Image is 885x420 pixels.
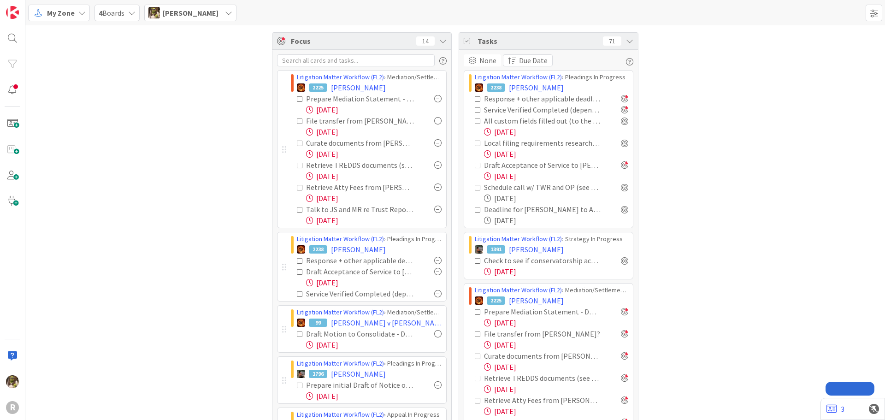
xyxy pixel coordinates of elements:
[475,72,628,82] div: › Pleadings In Progress
[475,285,628,295] div: › Mediation/Settlement Queue
[297,234,442,244] div: › Pleadings In Progress
[277,54,435,66] input: Search all cards and tasks...
[484,126,628,137] div: [DATE]
[309,245,327,254] div: 2238
[478,35,598,47] span: Tasks
[306,390,442,402] div: [DATE]
[306,193,442,204] div: [DATE]
[99,8,102,18] b: 4
[484,384,628,395] div: [DATE]
[484,328,601,339] div: File transfer from [PERSON_NAME]?
[306,255,414,266] div: Response + other applicable deadlines calendared
[331,244,386,255] span: [PERSON_NAME]
[479,55,496,66] span: None
[475,245,483,254] img: MW
[484,204,601,215] div: Deadline for [PERSON_NAME] to Answer Complaint : [DATE]
[416,36,435,46] div: 14
[475,83,483,92] img: TR
[509,244,564,255] span: [PERSON_NAME]
[484,339,628,350] div: [DATE]
[148,7,160,18] img: DG
[331,82,386,93] span: [PERSON_NAME]
[331,317,442,328] span: [PERSON_NAME] v [PERSON_NAME]
[297,83,305,92] img: TR
[484,93,601,104] div: Response + other applicable deadlines calendared
[484,395,601,406] div: Retrieve Atty Fees from [PERSON_NAME] and [PERSON_NAME]
[331,368,386,379] span: [PERSON_NAME]
[297,245,305,254] img: TR
[475,235,562,243] a: Litigation Matter Workflow (FL2)
[306,115,414,126] div: File transfer from [PERSON_NAME]?
[475,296,483,305] img: TR
[484,255,601,266] div: Check to see if conservatorship accounting has been filed (checked 7/30)
[297,308,384,316] a: Litigation Matter Workflow (FL2)
[297,410,442,420] div: › Appeal In Progress
[484,361,628,373] div: [DATE]
[6,401,19,414] div: R
[297,359,384,367] a: Litigation Matter Workflow (FL2)
[306,126,442,137] div: [DATE]
[603,36,621,46] div: 71
[163,7,218,18] span: [PERSON_NAME]
[484,137,601,148] div: Local filing requirements researched from County SLR + Noted in applicable places
[306,204,414,215] div: Talk to JS and MR re Trust Report Once Accounting is received
[306,104,442,115] div: [DATE]
[484,193,628,204] div: [DATE]
[519,55,548,66] span: Due Date
[306,379,414,390] div: Prepare initial Draft of Notice of Appeal.
[487,296,505,305] div: 2225
[826,403,844,414] a: 3
[309,319,327,327] div: 99
[297,73,384,81] a: Litigation Matter Workflow (FL2)
[306,288,414,299] div: Service Verified Completed (depends on service method)
[487,83,505,92] div: 2238
[306,137,414,148] div: Curate documents from [PERSON_NAME] into file
[297,235,384,243] a: Litigation Matter Workflow (FL2)
[6,6,19,19] img: Visit kanbanzone.com
[291,35,409,47] span: Focus
[306,339,442,350] div: [DATE]
[484,115,601,126] div: All custom fields filled out (to the greatest extent possible)
[297,370,305,378] img: MW
[484,266,628,277] div: [DATE]
[475,234,628,244] div: › Strategy In Progress
[487,245,505,254] div: 1391
[484,104,601,115] div: Service Verified Completed (depends on service method)
[306,160,414,171] div: Retrieve TREDDS documents (see 8/23 email)
[484,171,628,182] div: [DATE]
[484,373,601,384] div: Retrieve TREDDS documents (see 8/23 email)
[99,7,124,18] span: Boards
[484,317,628,328] div: [DATE]
[297,359,442,368] div: › Pleadings In Progress
[306,215,442,226] div: [DATE]
[509,295,564,306] span: [PERSON_NAME]
[475,286,562,294] a: Litigation Matter Workflow (FL2)
[297,308,442,317] div: › Mediation/Settlement in Progress
[484,160,601,171] div: Draft Acceptance of Service to [PERSON_NAME] Atty
[297,319,305,327] img: TR
[306,93,414,104] div: Prepare Mediation Statement - DUE [DATE]
[484,182,601,193] div: Schedule call w/ TWR and OP (see 8/25 email)
[309,83,327,92] div: 2225
[306,182,414,193] div: Retrieve Atty Fees from [PERSON_NAME] and [PERSON_NAME]
[6,375,19,388] img: DG
[306,148,442,160] div: [DATE]
[297,72,442,82] div: › Mediation/Settlement Queue
[306,171,442,182] div: [DATE]
[484,215,628,226] div: [DATE]
[509,82,564,93] span: [PERSON_NAME]
[306,266,414,277] div: Draft Acceptance of Service to [PERSON_NAME] Atty
[503,54,553,66] button: Due Date
[484,148,628,160] div: [DATE]
[306,277,442,288] div: [DATE]
[47,7,75,18] span: My Zone
[475,73,562,81] a: Litigation Matter Workflow (FL2)
[484,350,601,361] div: Curate documents from [PERSON_NAME] into file
[306,328,414,339] div: Draft Motion to Consolidate - DUE BY [DATE]
[297,410,384,419] a: Litigation Matter Workflow (FL2)
[309,370,327,378] div: 1796
[484,306,601,317] div: Prepare Mediation Statement - DUE [DATE]
[484,406,628,417] div: [DATE]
